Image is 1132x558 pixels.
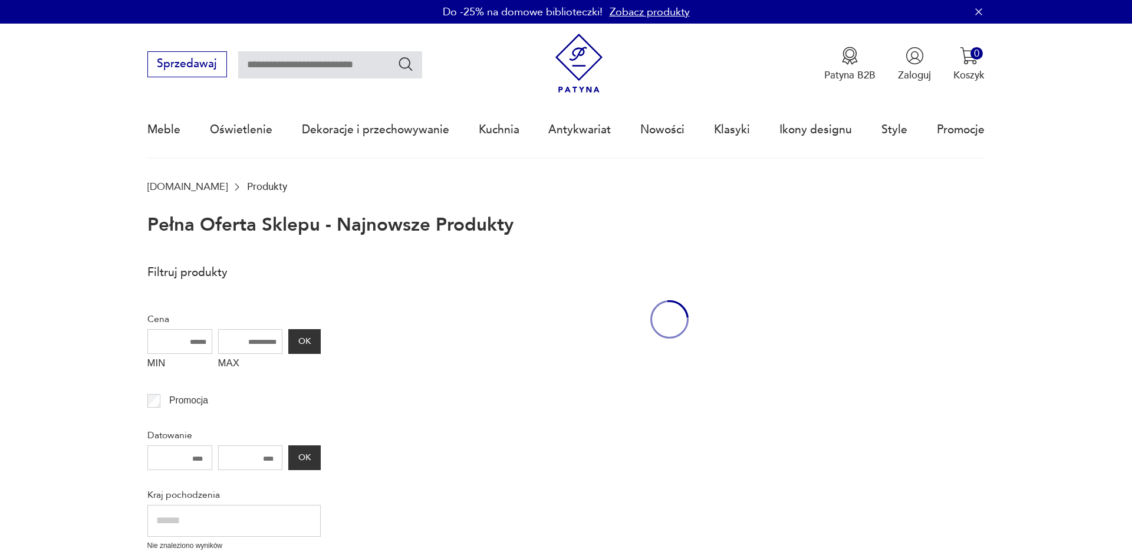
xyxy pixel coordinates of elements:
[147,265,321,280] p: Filtruj produkty
[881,103,907,157] a: Style
[937,103,985,157] a: Promocje
[210,103,272,157] a: Oświetlenie
[147,181,228,192] a: [DOMAIN_NAME]
[640,103,685,157] a: Nowości
[147,60,227,70] a: Sprzedawaj
[288,445,320,470] button: OK
[397,55,414,73] button: Szukaj
[650,258,689,381] div: oval-loading
[953,68,985,82] p: Koszyk
[824,47,876,82] a: Ikona medaluPatyna B2B
[147,103,180,157] a: Meble
[443,5,603,19] p: Do -25% na domowe biblioteczki!
[169,393,208,408] p: Promocja
[147,354,212,376] label: MIN
[549,34,609,93] img: Patyna - sklep z meblami i dekoracjami vintage
[147,215,514,235] h1: Pełna oferta sklepu - najnowsze produkty
[147,51,227,77] button: Sprzedawaj
[247,181,287,192] p: Produkty
[548,103,611,157] a: Antykwariat
[824,47,876,82] button: Patyna B2B
[960,47,978,65] img: Ikona koszyka
[147,540,321,552] p: Nie znaleziono wyników
[147,311,321,327] p: Cena
[898,68,931,82] p: Zaloguj
[288,329,320,354] button: OK
[218,354,283,376] label: MAX
[779,103,852,157] a: Ikony designu
[898,47,931,82] button: Zaloguj
[906,47,924,65] img: Ikonka użytkownika
[147,428,321,443] p: Datowanie
[953,47,985,82] button: 0Koszyk
[302,103,449,157] a: Dekoracje i przechowywanie
[714,103,750,157] a: Klasyki
[970,47,983,60] div: 0
[479,103,519,157] a: Kuchnia
[147,487,321,503] p: Kraj pochodzenia
[610,5,690,19] a: Zobacz produkty
[824,68,876,82] p: Patyna B2B
[841,47,859,65] img: Ikona medalu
